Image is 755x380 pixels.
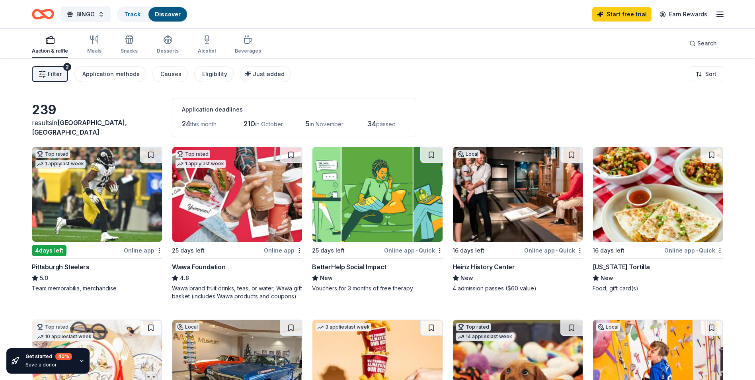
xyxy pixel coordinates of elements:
[253,71,285,77] span: Just added
[32,118,162,137] div: results
[240,66,291,82] button: Just added
[155,11,181,18] a: Discover
[32,66,68,82] button: Filter2
[40,273,48,283] span: 5.0
[32,119,127,136] span: [GEOGRAPHIC_DATA], [GEOGRAPHIC_DATA]
[124,245,162,255] div: Online app
[74,66,146,82] button: Application methods
[160,69,181,79] div: Causes
[312,284,443,292] div: Vouchers for 3 months of free therapy
[121,48,138,54] div: Snacks
[596,323,620,331] div: Local
[312,147,443,292] a: Image for BetterHelp Social Impact25 days leftOnline app•QuickBetterHelp Social ImpactNewVouchers...
[82,69,140,79] div: Application methods
[63,63,71,71] div: 2
[76,10,95,19] span: BINGO
[157,32,179,58] button: Desserts
[25,362,72,368] div: Save a donor
[182,119,190,128] span: 24
[384,245,443,255] div: Online app Quick
[32,284,162,292] div: Team memorabilia, merchandise
[453,246,484,255] div: 16 days left
[87,32,101,58] button: Meals
[456,150,480,158] div: Local
[312,147,442,242] img: Image for BetterHelp Social Impact
[35,333,93,341] div: 10 applies last week
[255,121,283,127] span: in October
[305,119,310,128] span: 5
[32,262,89,272] div: Pittsburgh Steelers
[198,48,216,54] div: Alcohol
[376,121,396,127] span: passed
[182,105,406,114] div: Application deadlines
[453,147,583,292] a: Image for Heinz History CenterLocal16 days leftOnline app•QuickHeinz History CenterNew4 admission...
[172,284,302,300] div: Wawa brand fruit drinks, teas, or water; Wawa gift basket (includes Wawa products and coupons)
[601,273,613,283] span: New
[683,35,723,51] button: Search
[87,48,101,54] div: Meals
[593,284,723,292] div: Food, gift card(s)
[198,32,216,58] button: Alcohol
[180,273,189,283] span: 4.8
[194,66,234,82] button: Eligibility
[593,147,723,292] a: Image for California Tortilla16 days leftOnline app•Quick[US_STATE] TortillaNewFood, gift card(s)
[312,262,386,272] div: BetterHelp Social Impact
[60,6,111,22] button: BINGO
[117,6,188,22] button: TrackDiscover
[35,150,70,158] div: Top rated
[32,147,162,242] img: Image for Pittsburgh Steelers
[32,32,68,58] button: Auction & raffle
[172,147,302,242] img: Image for Wawa Foundation
[32,102,162,118] div: 239
[312,246,345,255] div: 25 days left
[152,66,188,82] button: Causes
[664,245,723,255] div: Online app Quick
[32,48,68,54] div: Auction & raffle
[593,147,723,242] img: Image for California Tortilla
[593,262,650,272] div: [US_STATE] Tortilla
[172,246,205,255] div: 25 days left
[556,247,558,254] span: •
[176,160,226,168] div: 1 apply last week
[235,48,261,54] div: Beverages
[460,273,473,283] span: New
[25,353,72,360] div: Get started
[121,32,138,58] button: Snacks
[176,150,210,158] div: Top rated
[172,262,225,272] div: Wawa Foundation
[35,323,70,331] div: Top rated
[456,333,514,341] div: 14 applies last week
[202,69,227,79] div: Eligibility
[190,121,217,127] span: this month
[453,284,583,292] div: 4 admission passes ($60 value)
[176,323,199,331] div: Local
[172,147,302,300] a: Image for Wawa FoundationTop rated1 applylast week25 days leftOnline appWawa Foundation4.8Wawa br...
[32,245,66,256] div: 4 days left
[55,353,72,360] div: 40 %
[124,11,140,18] a: Track
[316,323,371,331] div: 3 applies last week
[453,147,583,242] img: Image for Heinz History Center
[32,119,127,136] span: in
[48,69,62,79] span: Filter
[655,7,712,22] a: Earn Rewards
[593,246,624,255] div: 16 days left
[310,121,343,127] span: in November
[264,245,302,255] div: Online app
[705,69,716,79] span: Sort
[157,48,179,54] div: Desserts
[320,273,333,283] span: New
[697,39,717,48] span: Search
[235,32,261,58] button: Beverages
[696,247,698,254] span: •
[32,147,162,292] a: Image for Pittsburgh SteelersTop rated1 applylast week4days leftOnline appPittsburgh Steelers5.0T...
[244,119,255,128] span: 210
[367,119,376,128] span: 34
[524,245,583,255] div: Online app Quick
[35,160,86,168] div: 1 apply last week
[456,323,491,331] div: Top rated
[689,66,723,82] button: Sort
[592,7,652,22] a: Start free trial
[453,262,515,272] div: Heinz History Center
[32,5,54,24] a: Home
